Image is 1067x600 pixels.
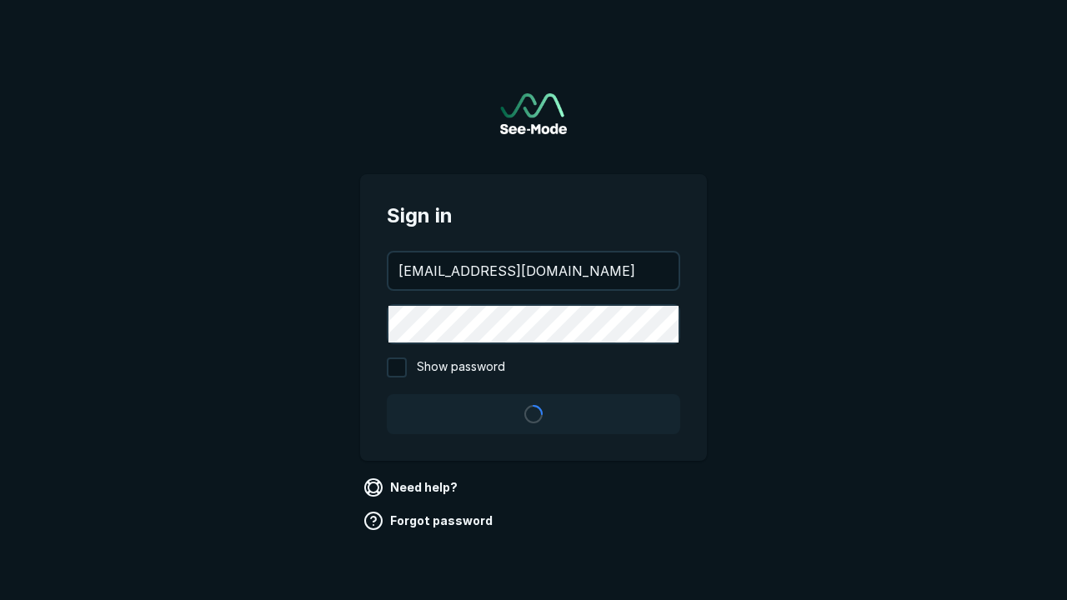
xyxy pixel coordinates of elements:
a: Go to sign in [500,93,567,134]
a: Forgot password [360,507,499,534]
span: Show password [417,357,505,377]
img: See-Mode Logo [500,93,567,134]
span: Sign in [387,201,680,231]
input: your@email.com [388,252,679,289]
a: Need help? [360,474,464,501]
